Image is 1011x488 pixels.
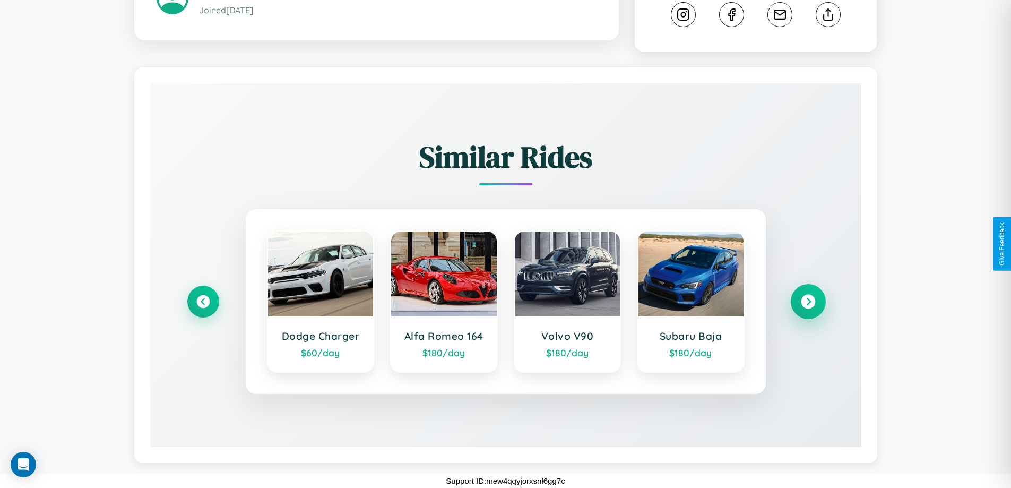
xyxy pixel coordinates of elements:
[525,347,610,358] div: $ 180 /day
[514,230,621,373] a: Volvo V90$180/day
[525,330,610,343] h3: Volvo V90
[279,330,363,343] h3: Dodge Charger
[402,347,486,358] div: $ 180 /day
[649,347,733,358] div: $ 180 /day
[390,230,498,373] a: Alfa Romeo 164$180/day
[637,230,745,373] a: Subaru Baja$180/day
[402,330,486,343] h3: Alfa Romeo 164
[199,3,597,18] p: Joined [DATE]
[446,474,565,488] p: Support ID: mew4qqyjorxsnl6gg7c
[998,222,1006,266] div: Give Feedback
[11,452,36,477] div: Open Intercom Messenger
[187,136,824,177] h2: Similar Rides
[279,347,363,358] div: $ 60 /day
[649,330,733,343] h3: Subaru Baja
[267,230,375,373] a: Dodge Charger$60/day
